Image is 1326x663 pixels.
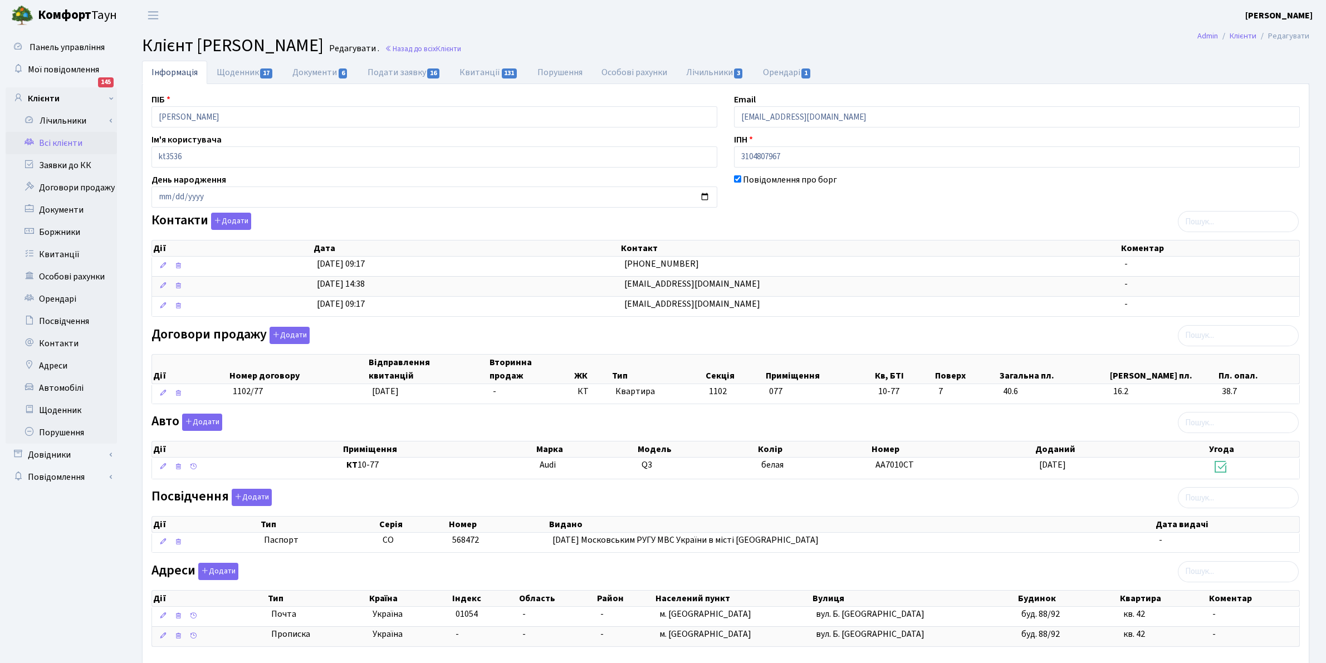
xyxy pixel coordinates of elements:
[6,36,117,58] a: Панель управління
[6,444,117,466] a: Довідники
[1178,211,1299,232] input: Пошук...
[874,355,934,384] th: Кв, БТІ
[801,68,810,78] span: 1
[270,327,310,344] button: Договори продажу
[6,310,117,332] a: Посвідчення
[1245,9,1313,22] b: [PERSON_NAME]
[6,355,117,377] a: Адреси
[151,327,310,344] label: Договори продажу
[811,591,1017,606] th: Вулиця
[1154,517,1299,532] th: Дата видачі
[816,608,924,620] span: вул. Б. [GEOGRAPHIC_DATA]
[368,591,451,606] th: Країна
[757,441,870,457] th: Колір
[1124,258,1128,270] span: -
[152,517,260,532] th: Дії
[1217,355,1299,384] th: Пл. опал.
[283,61,358,84] a: Документи
[372,385,399,397] span: [DATE]
[30,41,105,53] span: Панель управління
[267,325,310,344] a: Додати
[228,355,367,384] th: Номер договору
[151,213,251,230] label: Контакти
[207,61,283,84] a: Щоденник
[271,608,296,621] span: Почта
[1197,30,1218,42] a: Admin
[1212,608,1216,620] span: -
[999,355,1109,384] th: Загальна пл.
[346,459,531,472] span: 10-77
[1230,30,1256,42] a: Клієнти
[436,43,461,54] span: Клієнти
[1021,628,1060,640] span: буд. 88/92
[271,628,310,641] span: Прописка
[6,399,117,421] a: Щоденник
[624,298,760,310] span: [EMAIL_ADDRESS][DOMAIN_NAME]
[6,132,117,154] a: Всі клієнти
[6,266,117,288] a: Особові рахунки
[1034,441,1208,457] th: Доданий
[6,58,117,81] a: Мої повідомлення145
[518,591,596,606] th: Область
[611,355,704,384] th: Тип
[1181,24,1326,48] nav: breadcrumb
[620,240,1120,256] th: Контакт
[195,561,238,580] a: Додати
[654,591,811,606] th: Населений пункт
[522,608,526,620] span: -
[6,243,117,266] a: Квитанції
[1124,298,1128,310] span: -
[6,466,117,488] a: Повідомлення
[339,68,348,78] span: 6
[677,61,753,84] a: Лічильники
[358,61,450,84] a: Подати заявку
[540,459,556,471] span: Audi
[182,414,222,431] button: Авто
[38,6,91,24] b: Комфорт
[743,173,837,186] label: Повідомлення про борг
[451,591,518,606] th: Індекс
[488,355,573,384] th: Вторинна продаж
[152,240,312,256] th: Дії
[373,628,447,641] span: Україна
[765,355,874,384] th: Приміщення
[13,110,117,132] a: Лічильники
[151,93,170,106] label: ПІБ
[816,628,924,640] span: вул. Б. [GEOGRAPHIC_DATA]
[378,517,448,532] th: Серія
[260,68,272,78] span: 17
[734,133,753,146] label: ІПН
[385,43,461,54] a: Назад до всіхКлієнти
[342,441,535,457] th: Приміщення
[704,355,765,384] th: Секція
[1123,608,1145,620] span: кв. 42
[6,87,117,110] a: Клієнти
[1178,412,1299,433] input: Пошук...
[734,93,756,106] label: Email
[1119,591,1208,606] th: Квартира
[208,211,251,230] a: Додати
[312,240,620,256] th: Дата
[427,68,439,78] span: 16
[346,459,358,471] b: КТ
[198,563,238,580] button: Адреси
[11,4,33,27] img: logo.png
[573,355,611,384] th: ЖК
[229,487,272,507] a: Додати
[522,628,526,640] span: -
[38,6,117,25] span: Таун
[1208,441,1299,457] th: Угода
[317,298,365,310] span: [DATE] 09:17
[637,441,756,457] th: Модель
[260,517,378,532] th: Тип
[600,628,604,640] span: -
[1159,534,1162,546] span: -
[6,154,117,176] a: Заявки до КК
[452,534,479,546] span: 568472
[734,68,743,78] span: 3
[753,61,821,84] a: Орендарі
[578,385,606,398] span: КТ
[179,412,222,431] a: Додати
[1003,385,1104,398] span: 40.6
[938,385,994,398] span: 7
